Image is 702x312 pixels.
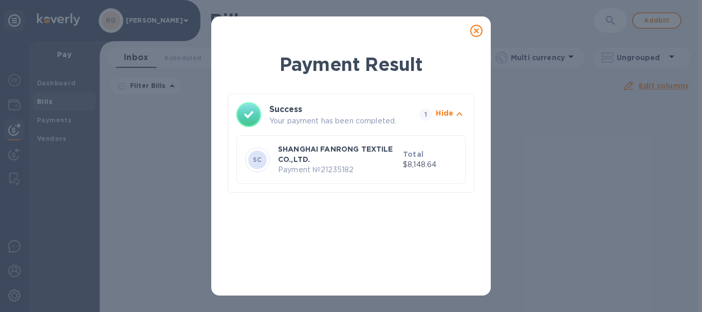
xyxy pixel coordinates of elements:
p: $8,148.64 [403,159,457,170]
button: Hide [436,108,466,122]
p: Hide [436,108,453,118]
b: SC [253,156,262,163]
b: Total [403,150,423,158]
span: 1 [419,108,432,121]
p: Your payment has been completed. [269,116,415,126]
h3: Success [269,103,401,116]
h1: Payment Result [228,51,474,77]
p: SHANGHAI FANRONG TEXTILE CO.,LTD. [278,144,399,164]
p: Payment № 21235182 [278,164,399,175]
